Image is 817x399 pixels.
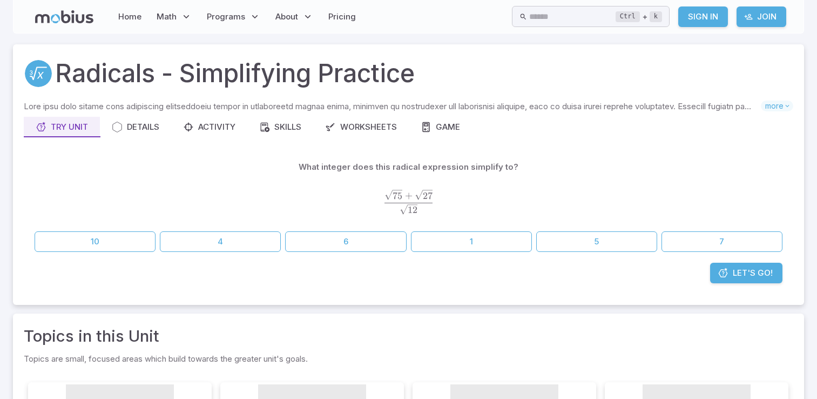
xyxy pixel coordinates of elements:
div: Details [112,121,159,133]
span: ​ [417,204,418,213]
p: Lore ipsu dolo sitame cons adipiscing elitseddoeiu tempor in utlaboreetd magnaa enima, minimven q... [24,101,761,112]
a: Topics in this Unit [24,324,159,348]
button: 5 [536,231,657,252]
button: 6 [285,231,406,252]
div: Skills [259,121,301,133]
button: 7 [661,231,782,252]
p: Topics are small, focused areas which build towards the greater unit's goals. [24,353,793,365]
h1: Radicals - Simplifying Practice [55,55,415,92]
p: What integer does this radical expression simplify to? [299,161,518,173]
span: ​ [402,190,403,198]
div: + [616,10,662,23]
span: + [405,190,413,202]
a: Home [115,4,145,29]
div: Worksheets [325,121,397,133]
kbd: k [650,11,662,22]
a: Let's Go! [710,263,782,283]
kbd: Ctrl [616,11,640,22]
span: Programs [207,11,245,23]
button: 10 [35,231,156,252]
span: About [275,11,298,23]
button: 4 [160,231,281,252]
div: Game [421,121,460,133]
button: 1 [411,231,532,252]
div: Try Unit [36,121,88,133]
span: ​ [433,190,434,198]
a: Pricing [325,4,359,29]
a: Join [737,6,786,27]
span: Math [157,11,177,23]
span: Let's Go! [733,267,773,279]
div: Activity [183,121,235,133]
a: Sign In [678,6,728,27]
a: Radicals [24,59,53,88]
